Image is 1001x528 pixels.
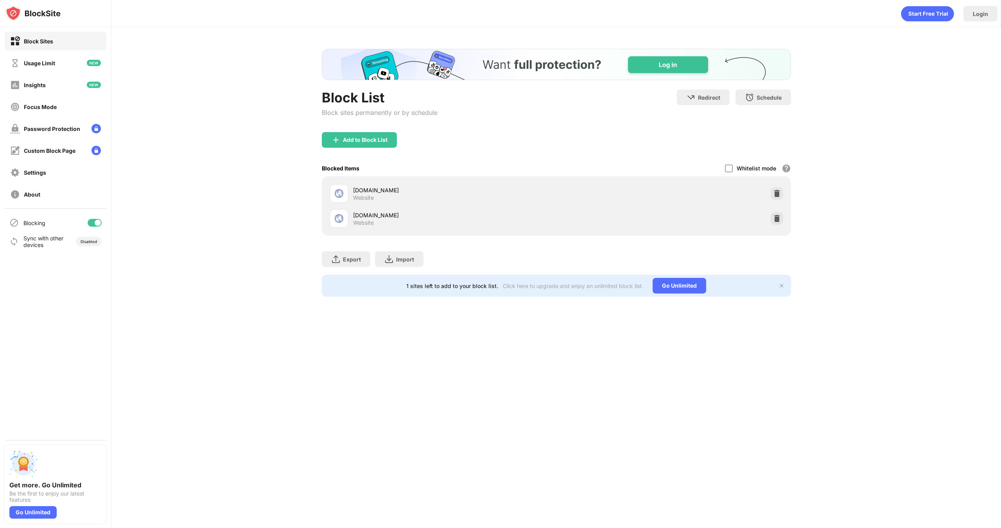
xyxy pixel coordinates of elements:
div: Redirect [698,94,720,101]
div: Disabled [81,239,97,244]
div: Sync with other devices [23,235,64,248]
div: Schedule [757,94,782,101]
div: Blocking [23,220,45,226]
img: sync-icon.svg [9,237,19,246]
div: Get more. Go Unlimited [9,481,102,489]
img: new-icon.svg [87,82,101,88]
img: time-usage-off.svg [10,58,20,68]
img: focus-off.svg [10,102,20,112]
img: blocking-icon.svg [9,218,19,227]
img: logo-blocksite.svg [5,5,61,21]
img: favicons [334,214,344,223]
img: push-unlimited.svg [9,450,38,478]
div: Import [396,256,414,263]
div: Go Unlimited [9,506,57,519]
img: lock-menu.svg [91,146,101,155]
img: password-protection-off.svg [10,124,20,134]
div: Website [353,194,374,201]
div: Website [353,219,374,226]
div: [DOMAIN_NAME] [353,186,556,194]
div: 1 sites left to add to your block list. [406,283,498,289]
div: Be the first to enjoy our latest features [9,490,102,503]
div: Go Unlimited [653,278,706,294]
img: new-icon.svg [87,60,101,66]
div: Focus Mode [24,104,57,110]
div: About [24,191,40,198]
div: Blocked Items [322,165,359,172]
div: Click here to upgrade and enjoy an unlimited block list. [503,283,643,289]
div: Custom Block Page [24,147,75,154]
img: customize-block-page-off.svg [10,146,20,156]
div: Block Sites [24,38,53,45]
div: Export [343,256,361,263]
img: insights-off.svg [10,80,20,90]
img: lock-menu.svg [91,124,101,133]
div: Settings [24,169,46,176]
div: animation [901,6,954,21]
div: [DOMAIN_NAME] [353,211,556,219]
div: Block sites permanently or by schedule [322,109,438,116]
div: Add to Block List [343,137,387,143]
img: x-button.svg [779,283,785,289]
div: Insights [24,82,46,88]
iframe: Banner [322,49,791,80]
div: Whitelist mode [737,165,776,172]
img: settings-off.svg [10,168,20,177]
img: block-on.svg [10,36,20,46]
img: about-off.svg [10,190,20,199]
div: Password Protection [24,125,80,132]
div: Usage Limit [24,60,55,66]
div: Login [973,11,988,17]
div: Block List [322,89,438,106]
img: favicons [334,189,344,198]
